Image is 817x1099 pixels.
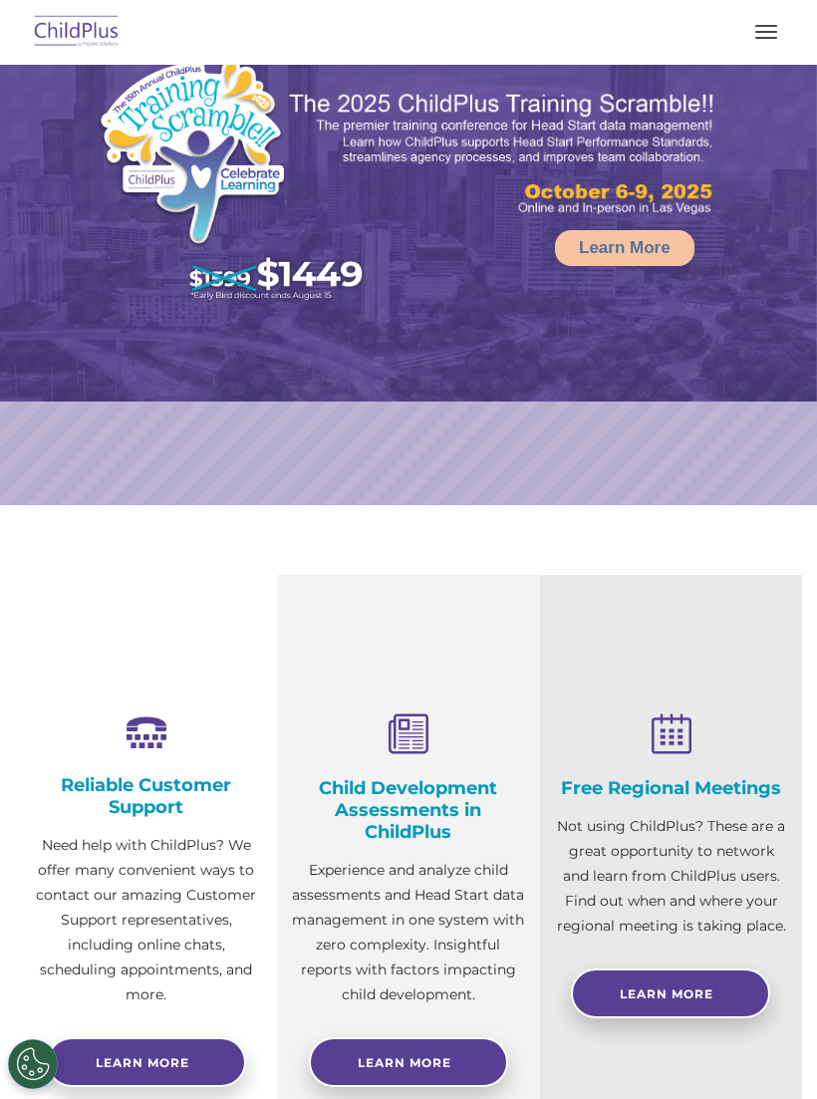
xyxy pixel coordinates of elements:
[292,858,524,1007] p: Experience and analyze child assessments and Head Start data management in one system with zero c...
[30,833,262,1007] p: Need help with ChildPlus? We offer many convenient ways to contact our amazing Customer Support r...
[620,986,713,1001] span: Learn More
[47,1037,246,1087] a: Learn more
[555,814,787,939] p: Not using ChildPlus? These are a great opportunity to network and learn from ChildPlus users. Fin...
[717,1003,817,1099] iframe: Chat Widget
[571,968,770,1018] a: Learn More
[30,774,262,818] h4: Reliable Customer Support
[292,777,524,843] h4: Child Development Assessments in ChildPlus
[555,230,694,266] a: Learn More
[8,1039,58,1089] button: Cookies Settings
[30,9,124,56] img: ChildPlus by Procare Solutions
[96,1055,189,1070] span: Learn more
[309,1037,508,1087] a: Learn More
[358,1055,451,1070] span: Learn More
[555,777,787,799] h4: Free Regional Meetings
